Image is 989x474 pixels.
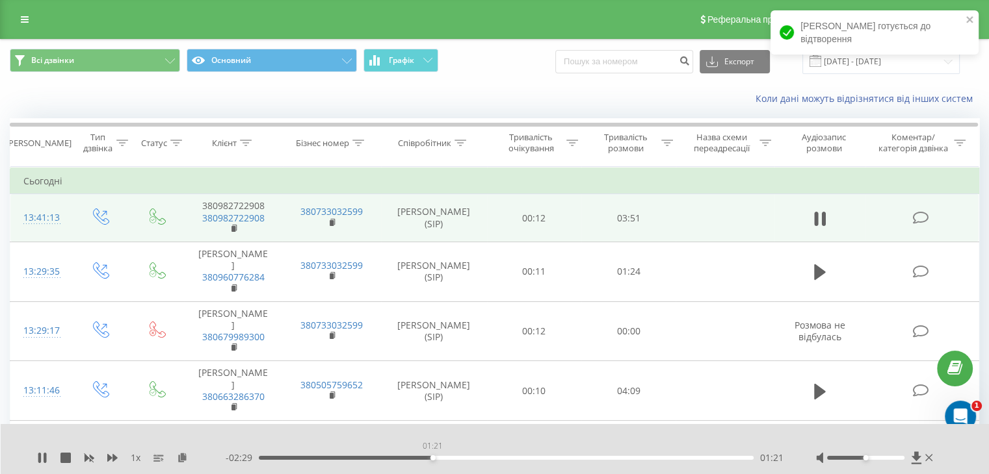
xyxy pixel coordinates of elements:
[756,92,979,105] a: Коли дані можуть відрізнятися вiд інших систем
[202,331,265,343] a: 380679989300
[184,301,282,361] td: [PERSON_NAME]
[581,194,676,242] td: 03:51
[300,379,363,391] a: 380505759652
[875,132,951,154] div: Коментар/категорія дзвінка
[23,259,58,284] div: 13:29:35
[795,319,845,343] span: Розмова не відбулась
[966,14,975,27] button: close
[131,451,140,464] span: 1 x
[23,378,58,403] div: 13:11:46
[499,132,564,154] div: Тривалість очікування
[700,50,770,73] button: Експорт
[581,242,676,301] td: 01:24
[10,168,979,194] td: Сьогодні
[381,301,487,361] td: [PERSON_NAME] (SIP)
[184,242,282,301] td: [PERSON_NAME]
[184,194,282,242] td: 380982722908
[23,318,58,343] div: 13:29:17
[398,138,451,149] div: Співробітник
[381,194,487,242] td: [PERSON_NAME] (SIP)
[82,132,112,154] div: Тип дзвінка
[300,205,363,218] a: 380733032599
[945,401,976,432] iframe: Intercom live chat
[863,455,868,460] div: Accessibility label
[487,301,581,361] td: 00:12
[555,50,693,73] input: Пошук за номером
[707,14,803,25] span: Реферальна програма
[430,455,436,460] div: Accessibility label
[420,437,445,455] div: 01:21
[300,319,363,331] a: 380733032599
[300,259,363,271] a: 380733032599
[296,138,349,149] div: Бізнес номер
[184,361,282,421] td: [PERSON_NAME]
[593,132,658,154] div: Тривалість розмови
[688,132,756,154] div: Назва схеми переадресації
[226,451,259,464] span: - 02:29
[389,56,414,65] span: Графік
[381,242,487,301] td: [PERSON_NAME] (SIP)
[487,194,581,242] td: 00:12
[771,10,979,55] div: [PERSON_NAME] готується до відтворення
[581,301,676,361] td: 00:00
[212,138,237,149] div: Клієнт
[187,49,357,72] button: Основний
[487,361,581,421] td: 00:10
[760,451,784,464] span: 01:21
[971,401,982,411] span: 1
[141,138,167,149] div: Статус
[487,242,581,301] td: 00:11
[202,390,265,403] a: 380663286370
[786,132,862,154] div: Аудіозапис розмови
[6,138,72,149] div: [PERSON_NAME]
[23,205,58,231] div: 13:41:13
[581,361,676,421] td: 04:09
[10,49,180,72] button: Всі дзвінки
[363,49,438,72] button: Графік
[202,212,265,224] a: 380982722908
[31,55,74,66] span: Всі дзвінки
[202,271,265,283] a: 380960776284
[381,361,487,421] td: [PERSON_NAME] (SIP)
